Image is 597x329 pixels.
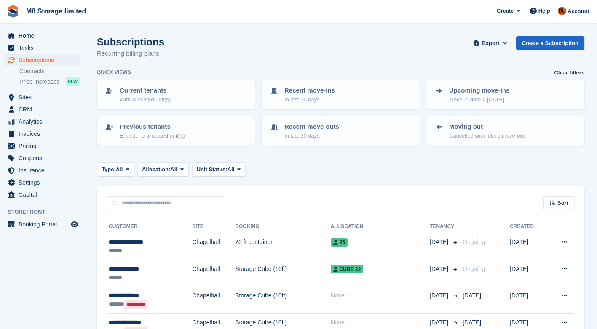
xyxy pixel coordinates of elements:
span: Settings [19,177,69,188]
a: menu [4,103,80,115]
span: Sort [557,199,568,207]
span: Help [538,7,550,15]
p: In last 30 days [284,132,339,140]
span: Pricing [19,140,69,152]
td: Chapelhall [192,233,235,260]
span: Insurance [19,164,69,176]
span: Allocation: [142,165,170,174]
span: [DATE] [463,292,481,299]
td: Chapelhall [192,260,235,287]
a: M8 Storage limited [23,4,89,18]
p: Ended, no allocated unit(s) [120,132,185,140]
p: Recurring billing plans [97,49,164,58]
a: Create a Subscription [516,36,584,50]
a: Preview store [70,219,80,229]
h6: Quick views [97,69,131,76]
img: stora-icon-8386f47178a22dfd0bd8f6a31ec36ba5ce8667c1dd55bd0f319d3a0aa187defe.svg [7,5,19,18]
p: Moving out [449,122,525,132]
a: menu [4,54,80,66]
a: menu [4,91,80,103]
a: Price increases NEW [19,77,80,86]
p: Recent move-ins [284,86,335,96]
a: Contracts [19,67,80,75]
span: [DATE] [430,291,450,300]
a: Recent move-ins In last 30 days [262,81,419,109]
p: Previous tenants [120,122,185,132]
span: Ongoing [463,239,485,245]
td: [DATE] [510,233,547,260]
span: Capital [19,189,69,201]
a: Upcoming move-ins Move-in date > [DATE] [427,81,584,109]
span: All [116,165,123,174]
span: [DATE] [430,318,450,327]
span: Cube 22 [331,265,364,273]
a: Recent move-outs In last 30 days [262,117,419,145]
button: Unit Status: All [192,162,246,176]
span: Tasks [19,42,69,54]
span: [DATE] [430,238,450,247]
a: menu [4,164,80,176]
span: Type: [102,165,116,174]
td: [DATE] [510,260,547,287]
a: menu [4,116,80,127]
th: Tenancy [430,220,459,233]
span: Account [568,7,589,16]
th: Customer [107,220,192,233]
span: Analytics [19,116,69,127]
span: Sites [19,91,69,103]
p: With allocated unit(s) [120,96,171,104]
th: Created [510,220,547,233]
a: menu [4,152,80,164]
td: 20 ft container [235,233,330,260]
span: [DATE] [463,319,481,326]
div: NEW [66,77,80,86]
span: Invoices [19,128,69,140]
div: None [331,291,430,300]
span: All [228,165,235,174]
div: None [331,318,430,327]
a: menu [4,218,80,230]
p: Recent move-outs [284,122,339,132]
span: Create [497,7,514,15]
h1: Subscriptions [97,36,164,48]
span: Subscriptions [19,54,69,66]
button: Export [472,36,509,50]
span: Booking Portal [19,218,69,230]
th: Site [192,220,235,233]
span: [DATE] [430,265,450,273]
p: Current tenants [120,86,171,96]
span: 26 [331,238,348,247]
span: Ongoing [463,265,485,272]
span: Home [19,30,69,42]
a: menu [4,42,80,54]
a: menu [4,189,80,201]
span: Unit Status: [197,165,228,174]
td: [DATE] [510,287,547,314]
a: menu [4,128,80,140]
span: Price increases [19,78,60,86]
a: menu [4,30,80,42]
p: Upcoming move-ins [449,86,509,96]
button: Type: All [97,162,134,176]
p: Move-in date > [DATE] [449,96,509,104]
a: Previous tenants Ended, no allocated unit(s) [98,117,254,145]
button: Allocation: All [137,162,189,176]
span: All [170,165,177,174]
td: Chapelhall [192,287,235,314]
th: Booking [235,220,330,233]
a: Clear filters [554,69,584,77]
img: Andy McLafferty [558,7,566,15]
a: Moving out Cancelled with future move-out [427,117,584,145]
span: CRM [19,103,69,115]
td: Storage Cube (10ft) [235,287,330,314]
span: Storefront [8,208,84,216]
span: Coupons [19,152,69,164]
p: In last 30 days [284,96,335,104]
p: Cancelled with future move-out [449,132,525,140]
span: Export [482,39,499,48]
td: Storage Cube (10ft) [235,260,330,287]
a: menu [4,177,80,188]
a: Current tenants With allocated unit(s) [98,81,254,109]
th: Allocation [331,220,430,233]
a: menu [4,140,80,152]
